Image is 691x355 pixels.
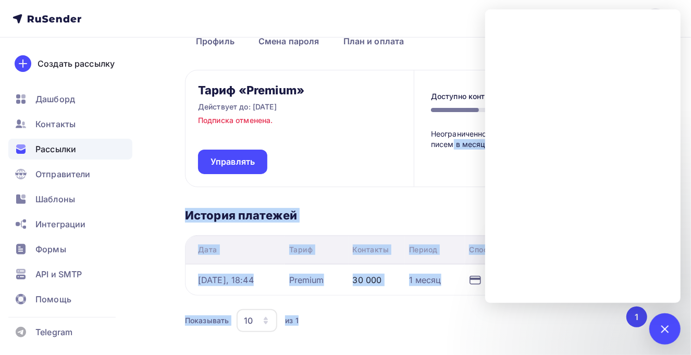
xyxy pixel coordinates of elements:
[409,274,441,286] div: 1 месяц
[289,274,324,286] div: Premium
[8,114,132,134] a: Контакты
[409,244,438,255] div: Период
[198,115,273,126] p: Подписка отменена.
[198,274,254,286] div: [DATE], 18:44
[185,315,229,326] div: Показывать
[8,89,132,109] a: Дашборд
[211,156,255,168] span: Управлять
[289,244,313,255] div: Тариф
[8,139,132,160] a: Рассылки
[8,239,132,260] a: Формы
[198,244,217,255] div: Дата
[332,29,415,53] a: План и оплата
[244,314,253,327] div: 10
[198,83,304,97] h3: Тариф «Premium»
[35,118,76,130] span: Контакты
[35,143,76,155] span: Рассылки
[35,93,75,105] span: Дашборд
[35,293,71,305] span: Помощь
[626,307,647,327] button: Go to page 1
[185,29,245,53] a: Профиль
[35,168,91,180] span: Отправители
[625,307,648,327] ul: Pagination
[35,218,85,230] span: Интеграции
[469,244,497,255] div: Способ
[431,91,574,102] div: Доступно контактов: 22 625 из 30 000
[248,29,330,53] a: Смена пароля
[285,315,299,326] div: из 1
[35,243,66,255] span: Формы
[198,150,267,174] a: Управлять
[236,309,278,333] button: 10
[35,326,72,338] span: Telegram
[511,8,678,29] a: [EMAIL_ADDRESS][DOMAIN_NAME]
[353,274,382,286] div: 30 000
[198,102,277,112] p: Действует до: [DATE]
[8,164,132,185] a: Отправители
[353,244,389,255] div: Контакты
[431,129,544,150] div: Неограниченное количество писем в месяц
[38,57,115,70] div: Создать рассылку
[35,268,82,280] span: API и SMTP
[185,208,647,223] h3: История платежей
[8,189,132,210] a: Шаблоны
[35,193,75,205] span: Шаблоны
